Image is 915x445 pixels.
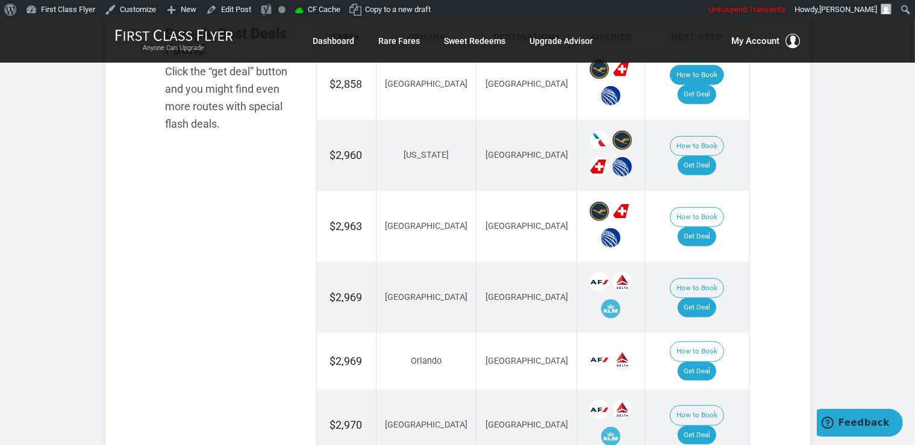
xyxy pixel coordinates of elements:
[613,131,632,150] span: Lufthansa
[670,405,724,426] button: How to Book
[670,278,724,299] button: How to Book
[601,228,620,247] span: United
[385,79,467,89] span: [GEOGRAPHIC_DATA]
[590,400,609,419] span: Air France
[732,34,801,48] button: My Account
[115,29,233,42] img: First Class Flyer
[601,299,620,319] span: KLM
[613,400,632,419] span: Delta Airlines
[670,136,724,157] button: How to Book
[330,355,363,367] span: $2,969
[486,356,568,366] span: [GEOGRAPHIC_DATA]
[385,221,467,231] span: [GEOGRAPHIC_DATA]
[486,292,568,302] span: [GEOGRAPHIC_DATA]
[670,65,724,86] button: How to Book
[590,350,609,369] span: Air France
[819,5,877,14] span: [PERSON_NAME]
[590,202,609,221] span: Lufthansa
[670,341,724,362] button: How to Book
[330,220,363,232] span: $2,963
[613,60,632,79] span: Swiss
[379,30,420,52] a: Rare Fares
[613,202,632,221] span: Swiss
[590,157,609,176] span: Swiss
[817,409,903,439] iframe: Opens a widget where you can find more information
[678,156,716,175] a: Get Deal
[115,44,233,52] small: Anyone Can Upgrade
[486,79,568,89] span: [GEOGRAPHIC_DATA]
[330,291,363,303] span: $2,969
[385,420,467,430] span: [GEOGRAPHIC_DATA]
[486,420,568,430] span: [GEOGRAPHIC_DATA]
[678,362,716,381] a: Get Deal
[678,227,716,246] a: Get Deal
[166,63,298,132] div: Click the “get deal” button and you might find even more routes with special flash deals.
[732,34,780,48] span: My Account
[530,30,593,52] a: Upgrade Advisor
[404,150,449,160] span: [US_STATE]
[601,86,620,105] span: United
[678,426,716,445] a: Get Deal
[678,298,716,317] a: Get Deal
[613,272,632,291] span: Delta Airlines
[613,350,632,369] span: Delta Airlines
[330,78,363,90] span: $2,858
[330,419,363,431] span: $2,970
[411,356,442,366] span: Orlando
[590,60,609,79] span: Lufthansa
[486,221,568,231] span: [GEOGRAPHIC_DATA]
[445,30,506,52] a: Sweet Redeems
[385,292,467,302] span: [GEOGRAPHIC_DATA]
[708,5,785,14] span: Unsuspend Transients
[613,157,632,176] span: United
[678,85,716,104] a: Get Deal
[590,131,609,150] span: American Airlines
[115,29,233,53] a: First Class FlyerAnyone Can Upgrade
[590,272,609,291] span: Air France
[330,149,363,161] span: $2,960
[486,150,568,160] span: [GEOGRAPHIC_DATA]
[670,207,724,228] button: How to Book
[313,30,355,52] a: Dashboard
